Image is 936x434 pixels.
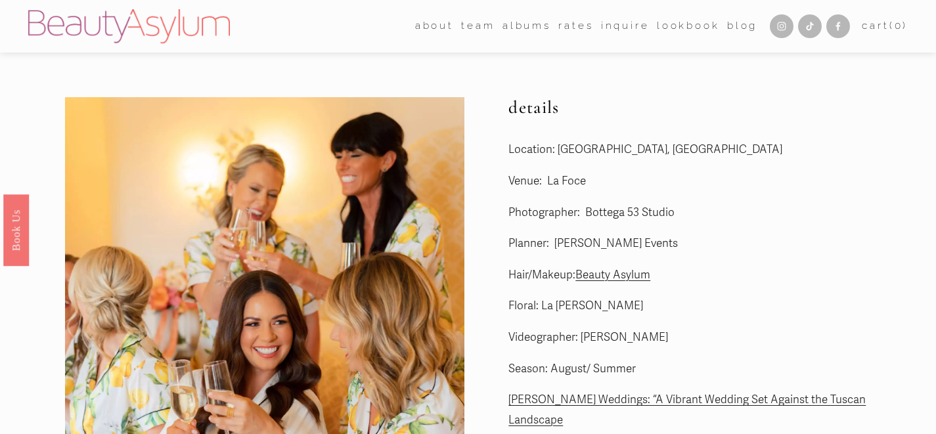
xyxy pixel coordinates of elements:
a: Blog [727,16,757,37]
p: Season: August/ Summer [508,359,908,380]
a: Inquire [601,16,650,37]
a: Lookbook [657,16,720,37]
img: Beauty Asylum | Bridal Hair &amp; Makeup Charlotte &amp; Atlanta [28,9,230,43]
a: Facebook [826,14,850,38]
h2: details [508,97,908,118]
a: 0 items in cart [862,17,908,35]
a: Rates [558,16,593,37]
p: Videographer: [PERSON_NAME] [508,328,908,348]
p: Photographer: Bottega 53 Studio [508,203,908,223]
p: Hair/Makeup: [508,265,908,286]
a: [PERSON_NAME] Weddings: “A Vibrant Wedding Set Against the Tuscan Landscape [508,393,866,427]
p: Planner: [PERSON_NAME] Events [508,234,908,254]
p: Location: [GEOGRAPHIC_DATA], [GEOGRAPHIC_DATA] [508,140,908,160]
a: folder dropdown [461,16,495,37]
span: ( ) [889,20,908,32]
span: team [461,17,495,35]
p: Floral: La [PERSON_NAME] [508,296,908,316]
span: 0 [895,20,903,32]
a: Book Us [3,194,29,265]
a: Instagram [770,14,793,38]
a: TikTok [798,14,822,38]
a: folder dropdown [415,16,454,37]
p: Venue: La Foce [508,171,908,192]
a: Beauty Asylum [575,268,650,282]
span: about [415,17,454,35]
a: albums [502,16,551,37]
